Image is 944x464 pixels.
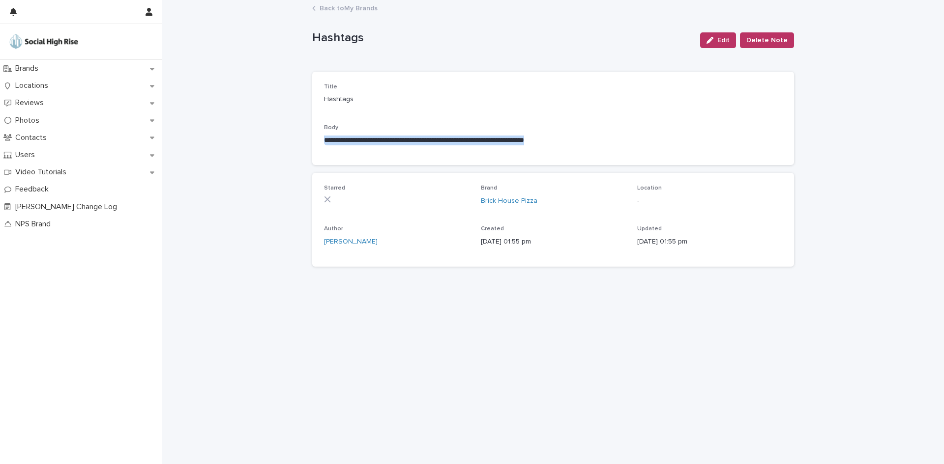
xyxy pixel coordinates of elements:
[637,196,782,206] p: -
[324,185,345,191] span: Starred
[324,226,343,232] span: Author
[740,32,794,48] button: Delete Note
[324,125,338,131] span: Body
[481,237,626,247] p: [DATE] 01:55 pm
[746,35,788,45] span: Delete Note
[481,196,537,206] a: Brick House Pizza
[324,94,469,105] p: Hashtags
[11,116,47,125] p: Photos
[324,237,378,247] a: [PERSON_NAME]
[11,167,74,177] p: Video Tutorials
[312,31,692,45] p: Hashtags
[481,226,504,232] span: Created
[637,185,662,191] span: Location
[324,84,337,90] span: Title
[8,32,80,52] img: o5DnuTxEQV6sW9jFYBBf
[700,32,736,48] button: Edit
[717,37,730,44] span: Edit
[11,150,43,160] p: Users
[637,237,782,247] p: [DATE] 01:55 pm
[320,2,378,13] a: Back toMy Brands
[11,81,56,90] p: Locations
[11,202,125,212] p: [PERSON_NAME] Change Log
[11,219,59,229] p: NPS Brand
[637,226,662,232] span: Updated
[11,98,52,108] p: Reviews
[481,185,497,191] span: Brand
[11,64,46,73] p: Brands
[11,185,57,194] p: Feedback
[11,133,55,142] p: Contacts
